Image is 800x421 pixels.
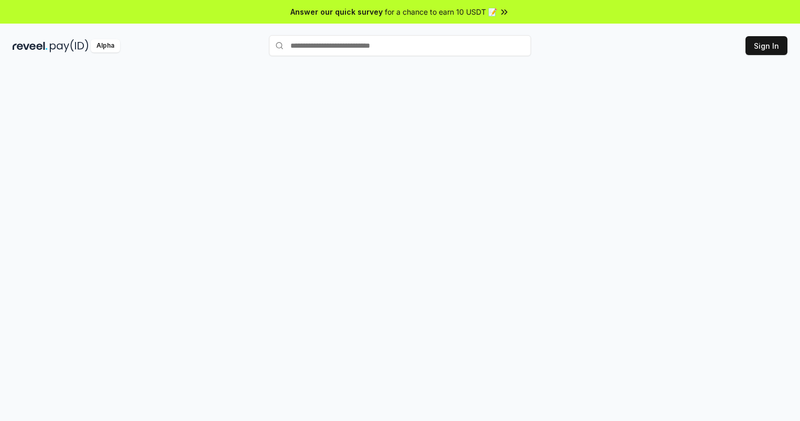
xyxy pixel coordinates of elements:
span: for a chance to earn 10 USDT 📝 [385,6,497,17]
div: Alpha [91,39,120,52]
img: reveel_dark [13,39,48,52]
span: Answer our quick survey [290,6,383,17]
img: pay_id [50,39,89,52]
button: Sign In [745,36,787,55]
